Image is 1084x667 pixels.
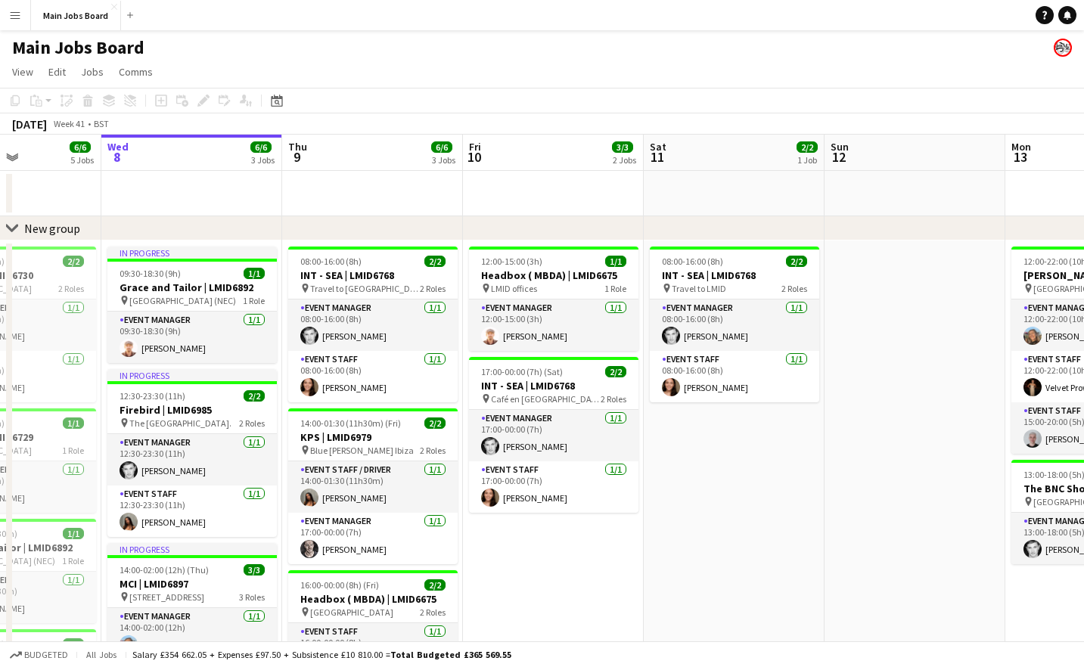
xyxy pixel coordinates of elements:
[12,116,47,132] div: [DATE]
[132,649,511,660] div: Salary £354 662.05 + Expenses £97.50 + Subsistence £10 810.00 =
[113,62,159,82] a: Comms
[390,649,511,660] span: Total Budgeted £365 569.55
[94,118,109,129] div: BST
[31,1,121,30] button: Main Jobs Board
[24,221,80,236] div: New group
[42,62,72,82] a: Edit
[8,647,70,663] button: Budgeted
[24,650,68,660] span: Budgeted
[12,65,33,79] span: View
[48,65,66,79] span: Edit
[6,62,39,82] a: View
[75,62,110,82] a: Jobs
[83,649,120,660] span: All jobs
[1054,39,1072,57] app-user-avatar: Alanya O'Donnell
[119,65,153,79] span: Comms
[50,118,88,129] span: Week 41
[12,36,144,59] h1: Main Jobs Board
[81,65,104,79] span: Jobs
